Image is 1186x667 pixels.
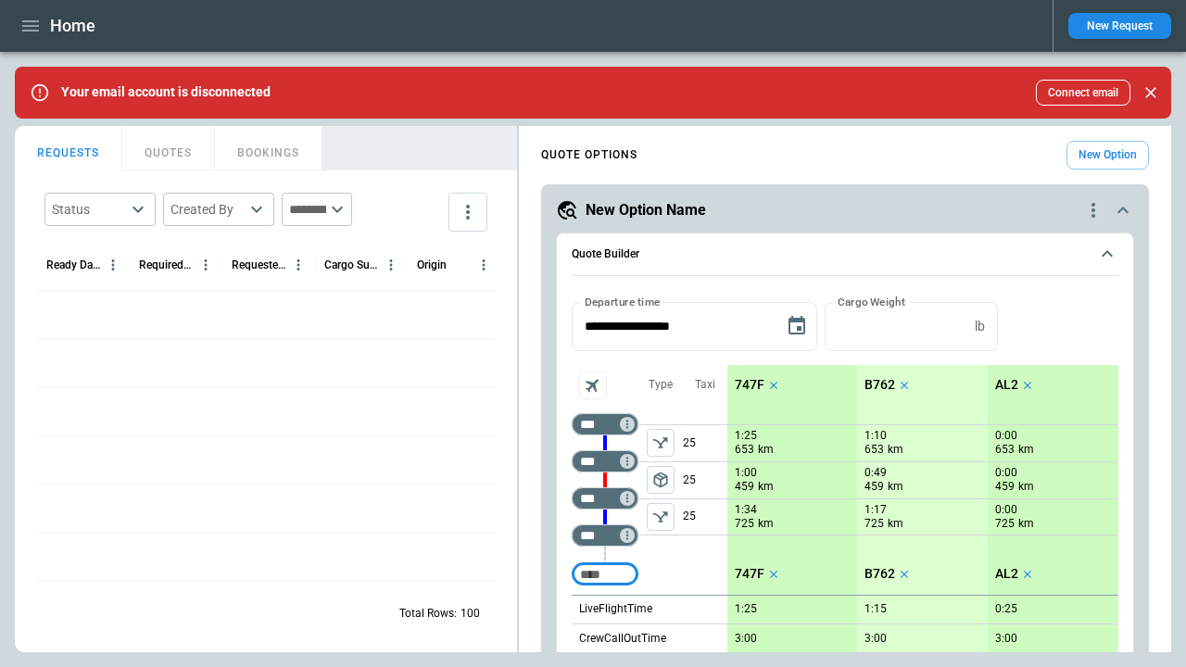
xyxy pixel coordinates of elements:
[572,233,1118,276] button: Quote Builder
[864,479,884,495] p: 459
[683,462,727,498] p: 25
[461,606,480,622] p: 100
[864,516,884,532] p: 725
[579,371,607,399] span: Aircraft selection
[838,294,905,309] label: Cargo Weight
[995,503,1017,517] p: 0:00
[995,602,1017,616] p: 0:25
[417,258,447,271] div: Origin
[579,631,666,647] p: CrewCallOutTime
[735,479,754,495] p: 459
[647,466,675,494] button: left aligned
[572,487,638,510] div: Too short
[1036,80,1130,106] button: Connect email
[1018,442,1034,458] p: km
[399,606,457,622] p: Total Rows:
[888,479,903,495] p: km
[995,466,1017,480] p: 0:00
[324,258,379,271] div: Cargo Summary
[1018,479,1034,495] p: km
[232,258,286,271] div: Requested Route
[888,516,903,532] p: km
[122,126,215,170] button: QUOTES
[572,563,638,585] div: Too short
[695,377,715,393] p: Taxi
[647,503,675,531] span: Type of sector
[735,566,764,582] p: 747F
[647,429,675,457] span: Type of sector
[864,503,887,517] p: 1:17
[995,377,1018,393] p: AL2
[888,442,903,458] p: km
[1138,80,1164,106] button: Close
[735,429,757,443] p: 1:25
[61,84,271,100] p: Your email account is disconnected
[1068,13,1171,39] button: New Request
[758,479,774,495] p: km
[1138,72,1164,113] div: dismiss
[647,466,675,494] span: Type of sector
[286,253,310,277] button: Requested Route column menu
[15,126,122,170] button: REQUESTS
[572,450,638,472] div: Too short
[735,632,757,646] p: 3:00
[995,566,1018,582] p: AL2
[1018,516,1034,532] p: km
[572,413,638,435] div: Too short
[579,601,652,617] p: LiveFlightTime
[647,429,675,457] button: left aligned
[1066,141,1149,170] button: New Option
[735,442,754,458] p: 653
[448,193,487,232] button: more
[585,294,661,309] label: Departure time
[864,632,887,646] p: 3:00
[683,499,727,535] p: 25
[995,632,1017,646] p: 3:00
[864,466,887,480] p: 0:49
[975,319,985,334] p: lb
[379,253,403,277] button: Cargo Summary column menu
[572,524,638,547] div: Too short
[194,253,218,277] button: Required Date & Time (UTC) column menu
[758,442,774,458] p: km
[50,15,95,37] h1: Home
[556,199,1134,221] button: New Option Namequote-option-actions
[52,200,126,219] div: Status
[572,248,639,260] h6: Quote Builder
[541,151,637,159] h4: QUOTE OPTIONS
[649,377,673,393] p: Type
[683,425,727,461] p: 25
[735,602,757,616] p: 1:25
[758,516,774,532] p: km
[170,200,245,219] div: Created By
[864,429,887,443] p: 1:10
[778,308,815,345] button: Choose date, selected date is Sep 16, 2025
[995,516,1015,532] p: 725
[864,377,895,393] p: B762
[995,429,1017,443] p: 0:00
[647,503,675,531] button: left aligned
[995,442,1015,458] p: 653
[651,471,670,489] span: package_2
[864,442,884,458] p: 653
[864,602,887,616] p: 1:15
[735,516,754,532] p: 725
[101,253,125,277] button: Ready Date & Time (UTC) column menu
[735,466,757,480] p: 1:00
[735,503,757,517] p: 1:34
[735,377,764,393] p: 747F
[139,258,194,271] div: Required Date & Time (UTC)
[472,253,496,277] button: Origin column menu
[1082,199,1104,221] div: quote-option-actions
[864,566,895,582] p: B762
[46,258,101,271] div: Ready Date & Time (UTC)
[586,200,706,220] h5: New Option Name
[995,479,1015,495] p: 459
[215,126,322,170] button: BOOKINGS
